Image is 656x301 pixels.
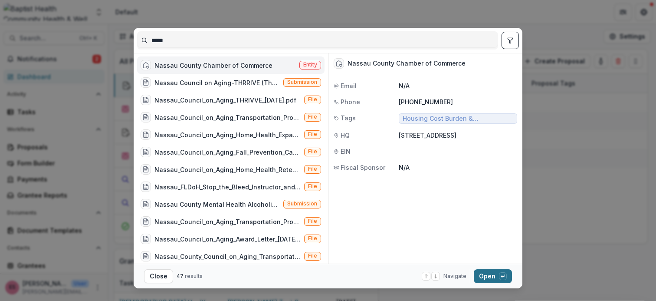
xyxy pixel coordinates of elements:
div: Nassau_FLDoH_Stop_the_Bleed_Instructor_and_Participant_Kits_[DATE].pdf [154,182,301,192]
div: Nassau County Chamber of Commerce [348,60,466,67]
span: Navigate [443,272,466,280]
span: File [308,253,317,259]
span: File [308,149,317,155]
span: Email [341,81,357,90]
span: File [308,218,317,224]
p: [PHONE_NUMBER] [399,97,517,106]
span: Fiscal Sponsor [341,163,385,172]
div: Nassau Council on Aging-THRRIVE (Therapeutic services Restoring & Retaining Independence of Vulne... [154,78,280,87]
div: Nassau_Council_on_Aging_Award_Letter_[DATE].pdf [154,235,301,244]
span: File [308,235,317,241]
span: File [308,96,317,103]
button: toggle filters [502,32,519,49]
span: Submission [287,201,317,207]
div: Nassau County Chamber of Commerce [154,61,272,70]
span: Submission [287,79,317,85]
span: File [308,131,317,137]
span: Phone [341,97,360,106]
div: Nassau_County_Council_on_Aging_Transportation_[DATE].pdf [154,252,301,261]
span: 47 [177,273,184,279]
p: N/A [399,81,517,90]
span: HQ [341,131,350,140]
span: Housing Cost Burden & Homelessness [403,115,513,122]
span: File [308,114,317,120]
p: [STREET_ADDRESS] [399,131,517,140]
span: Entity [303,62,317,68]
div: Nassau County Mental Health Alcoholism and Drug Abuse Council Inc - 2024 - BH FY25 Small Grant Ap... [154,200,280,209]
span: EIN [341,147,351,156]
div: Nassau_Council_on_Aging_THRIVVE_[DATE].pdf [154,96,296,105]
button: Close [144,269,173,283]
span: results [185,273,203,279]
div: Nassau_Council_on_Aging_Transportation_Program_EoY1_Report_[DATE].pdf [154,217,301,226]
div: Nassau_Council_on_Aging_Transportation_Program_[DATE].pdf [154,113,301,122]
div: Nassau_Council_on_Aging_Fall_Prevention_Case_Manager_[DATE].pdf [154,148,301,157]
p: N/A [399,163,517,172]
button: Open [474,269,512,283]
span: File [308,166,317,172]
span: Tags [341,113,356,122]
div: Nassau_Council_on_Aging_Home_Health_Retention_for_Aides_and_CNAs_[DATE].pdf [154,165,301,174]
div: Nassau_Council_on_Aging_Home_Health_Expansion_04_10_19.pdf [154,130,301,139]
span: File [308,183,317,189]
